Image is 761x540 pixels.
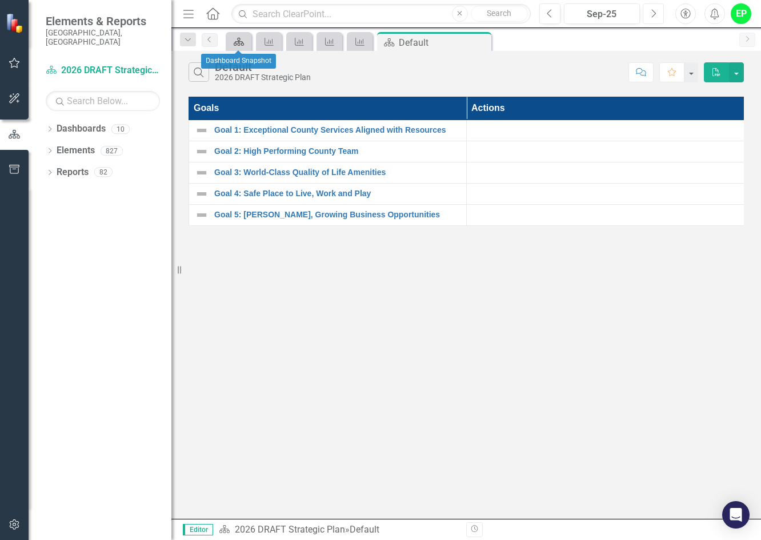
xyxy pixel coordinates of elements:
[195,166,209,180] img: Not Defined
[214,168,460,177] a: Goal 3: World-Class Quality of Life Amenities
[195,208,209,222] img: Not Defined
[195,124,209,137] img: Not Defined
[189,183,467,204] td: Double-Click to Edit Right Click for Context Menu
[46,14,160,28] span: Elements & Reports
[189,162,467,183] td: Double-Click to Edit Right Click for Context Menu
[399,35,488,50] div: Default
[471,6,528,22] button: Search
[183,524,213,535] span: Editor
[57,144,95,157] a: Elements
[235,524,345,535] a: 2026 DRAFT Strategic Plan
[219,523,458,537] div: »
[195,145,209,158] img: Not Defined
[568,7,636,21] div: Sep-25
[214,126,460,134] a: Goal 1: Exceptional County Services Aligned with Resources
[350,524,379,535] div: Default
[564,3,640,24] button: Sep-25
[6,13,26,33] img: ClearPoint Strategy
[731,3,751,24] button: EP
[189,120,467,141] td: Double-Click to Edit Right Click for Context Menu
[231,4,531,24] input: Search ClearPoint...
[195,187,209,201] img: Not Defined
[101,146,123,156] div: 827
[214,147,460,156] a: Goal 2: High Performing County Team
[46,91,160,111] input: Search Below...
[46,64,160,77] a: 2026 DRAFT Strategic Plan
[214,189,460,198] a: Goal 4: Safe Place to Live, Work and Play
[189,204,467,225] td: Double-Click to Edit Right Click for Context Menu
[46,28,160,47] small: [GEOGRAPHIC_DATA], [GEOGRAPHIC_DATA]
[201,54,276,69] div: Dashboard Snapshot
[189,141,467,162] td: Double-Click to Edit Right Click for Context Menu
[722,501,750,529] div: Open Intercom Messenger
[111,124,130,134] div: 10
[94,168,113,177] div: 82
[214,211,460,219] a: Goal 5: [PERSON_NAME], Growing Business Opportunities
[215,73,311,82] div: 2026 DRAFT Strategic Plan
[57,166,89,179] a: Reports
[487,9,511,18] span: Search
[57,122,106,136] a: Dashboards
